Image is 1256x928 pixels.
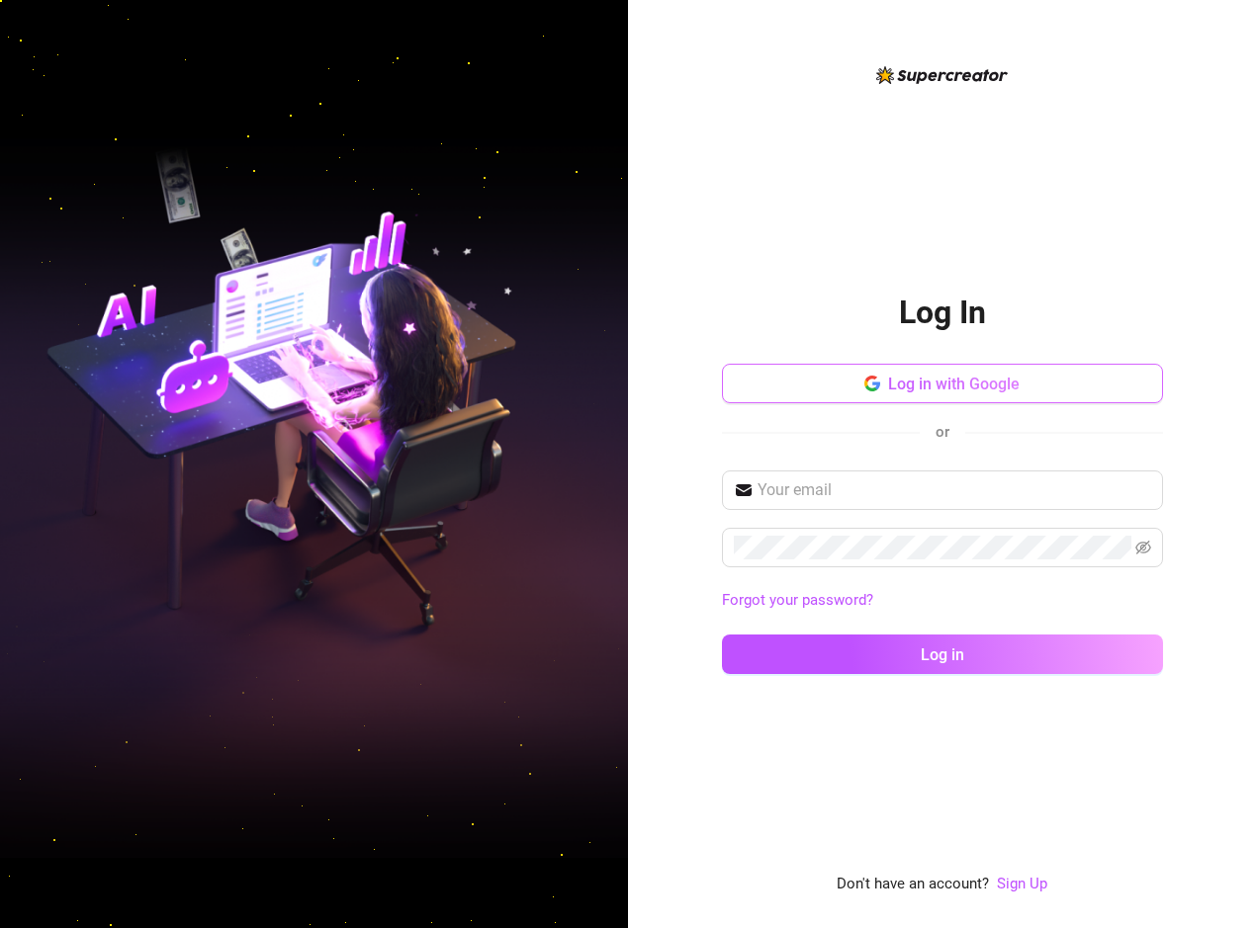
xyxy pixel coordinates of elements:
span: or [936,423,949,441]
a: Sign Up [997,875,1047,892]
a: Forgot your password? [722,591,873,609]
img: logo-BBDzfeDw.svg [876,66,1008,84]
span: Don't have an account? [837,873,989,896]
button: Log in [722,634,1163,674]
span: Log in [921,645,964,664]
h2: Log In [899,293,986,333]
a: Forgot your password? [722,589,1163,613]
a: Sign Up [997,873,1047,896]
span: eye-invisible [1135,540,1151,555]
span: Log in with Google [888,375,1020,393]
button: Log in with Google [722,364,1163,403]
input: Your email [758,478,1151,502]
